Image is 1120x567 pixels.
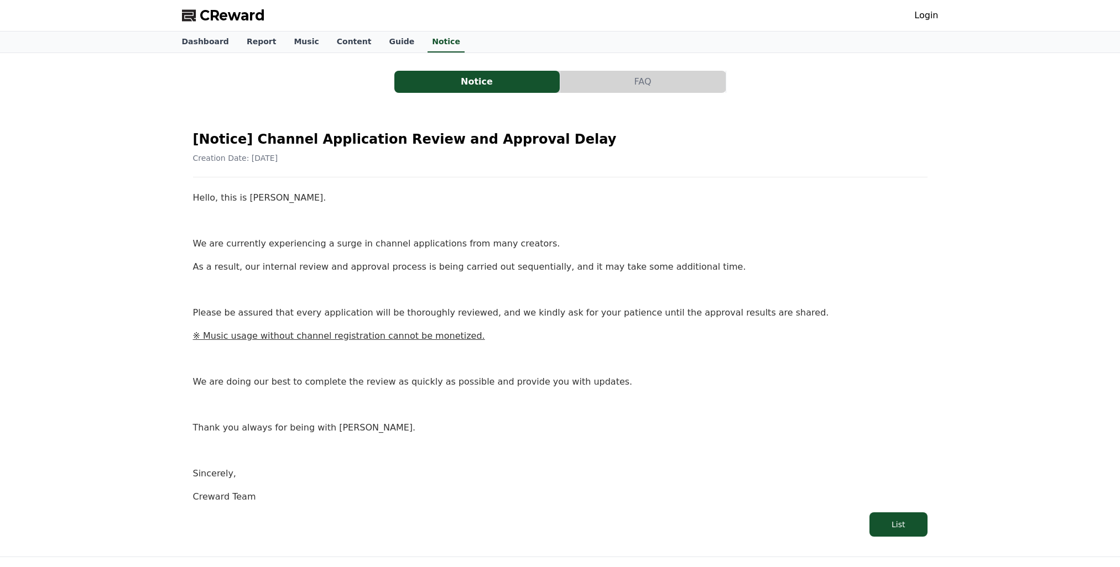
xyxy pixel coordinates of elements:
a: Dashboard [173,32,238,53]
h2: [Notice] Channel Application Review and Approval Delay [193,130,928,148]
a: Report [238,32,285,53]
p: We are doing our best to complete the review as quickly as possible and provide you with updates. [193,375,928,389]
p: Creward Team [193,490,928,504]
p: We are currently experiencing a surge in channel applications from many creators. [193,237,928,251]
div: List [892,519,905,530]
a: Notice [428,32,465,53]
p: Please be assured that every application will be thoroughly reviewed, and we kindly ask for your ... [193,306,928,320]
p: Hello, this is [PERSON_NAME]. [193,191,928,205]
a: Guide [380,32,423,53]
span: CReward [200,7,265,24]
u: ※ Music usage without channel registration cannot be monetized. [193,330,485,341]
a: List [193,512,928,537]
a: CReward [182,7,265,24]
p: Thank you always for being with [PERSON_NAME]. [193,421,928,435]
button: FAQ [560,71,726,93]
a: Music [285,32,327,53]
p: Sincerely, [193,466,928,481]
button: Notice [394,71,560,93]
span: Creation Date: [DATE] [193,154,278,162]
button: List [869,512,927,537]
p: As a result, our internal review and approval process is being carried out sequentially, and it m... [193,260,928,274]
a: Login [914,9,938,22]
a: Content [328,32,381,53]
